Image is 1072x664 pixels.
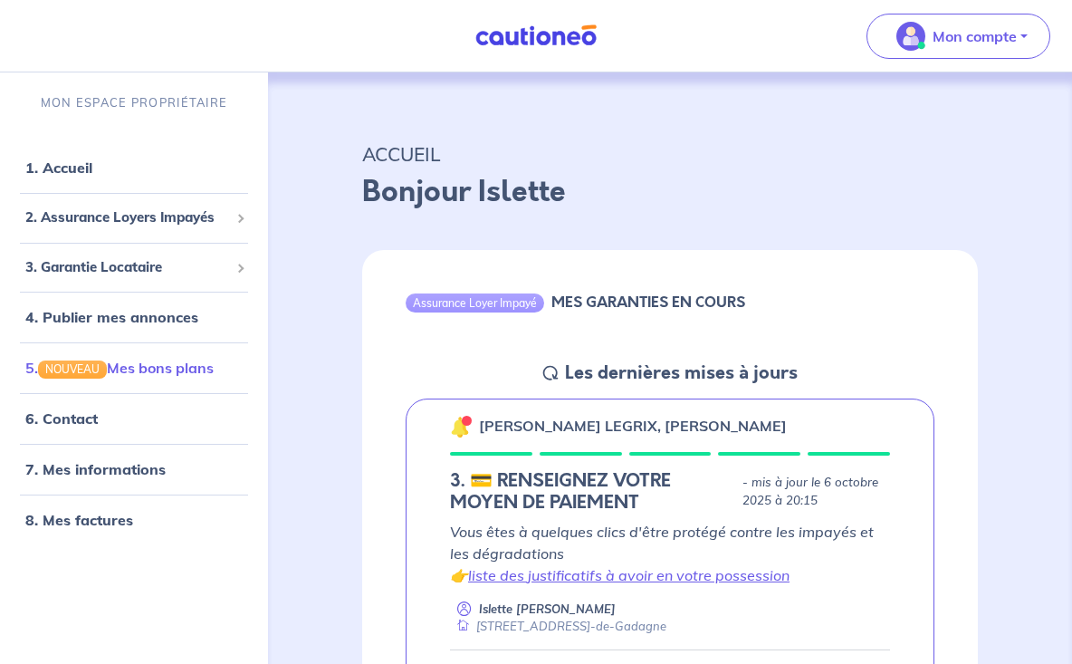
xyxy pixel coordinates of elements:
[362,170,978,214] p: Bonjour Islette
[7,451,261,487] div: 7. Mes informations
[933,25,1017,47] p: Mon compte
[7,149,261,186] div: 1. Accueil
[25,308,198,326] a: 4. Publier mes annonces
[896,22,925,51] img: illu_account_valid_menu.svg
[450,416,472,438] img: 🔔
[25,359,214,377] a: 5.NOUVEAUMes bons plans
[866,14,1050,59] button: illu_account_valid_menu.svgMon compte
[7,502,261,538] div: 8. Mes factures
[7,200,261,236] div: 2. Assurance Loyers Impayés
[25,511,133,529] a: 8. Mes factures
[25,207,229,228] span: 2. Assurance Loyers Impayés
[479,415,787,437] p: [PERSON_NAME] LEGRIX, [PERSON_NAME]
[25,460,166,478] a: 7. Mes informations
[450,470,890,514] div: state: CHOOSE-BILLING, Context: MORE-THAN-6-MONTHS,NO-CERTIFICATE,RELATIONSHIP,LESSOR-DOCUMENTS
[450,618,666,635] div: [STREET_ADDRESS]-de-Gadagne
[7,400,261,437] div: 6. Contact
[25,409,98,428] a: 6. Contact
[551,294,745,311] h6: MES GARANTIES EN COURS
[7,350,261,386] div: 5.NOUVEAUMes bons plans
[468,566,790,584] a: liste des justificatifs à avoir en votre possession
[565,362,798,384] h5: Les dernières mises à jours
[7,299,261,335] div: 4. Publier mes annonces
[362,138,978,170] p: ACCUEIL
[25,159,92,177] a: 1. Accueil
[468,24,604,47] img: Cautioneo
[479,601,616,618] p: Islette [PERSON_NAME]
[41,94,227,111] p: MON ESPACE PROPRIÉTAIRE
[450,470,735,514] h5: 3. 💳 RENSEIGNEZ VOTRE MOYEN DE PAIEMENT
[450,521,890,586] p: Vous êtes à quelques clics d'être protégé contre les impayés et les dégradations 👉
[742,474,890,510] p: - mis à jour le 6 octobre 2025 à 20:15
[7,250,261,285] div: 3. Garantie Locataire
[406,294,544,312] div: Assurance Loyer Impayé
[25,257,229,278] span: 3. Garantie Locataire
